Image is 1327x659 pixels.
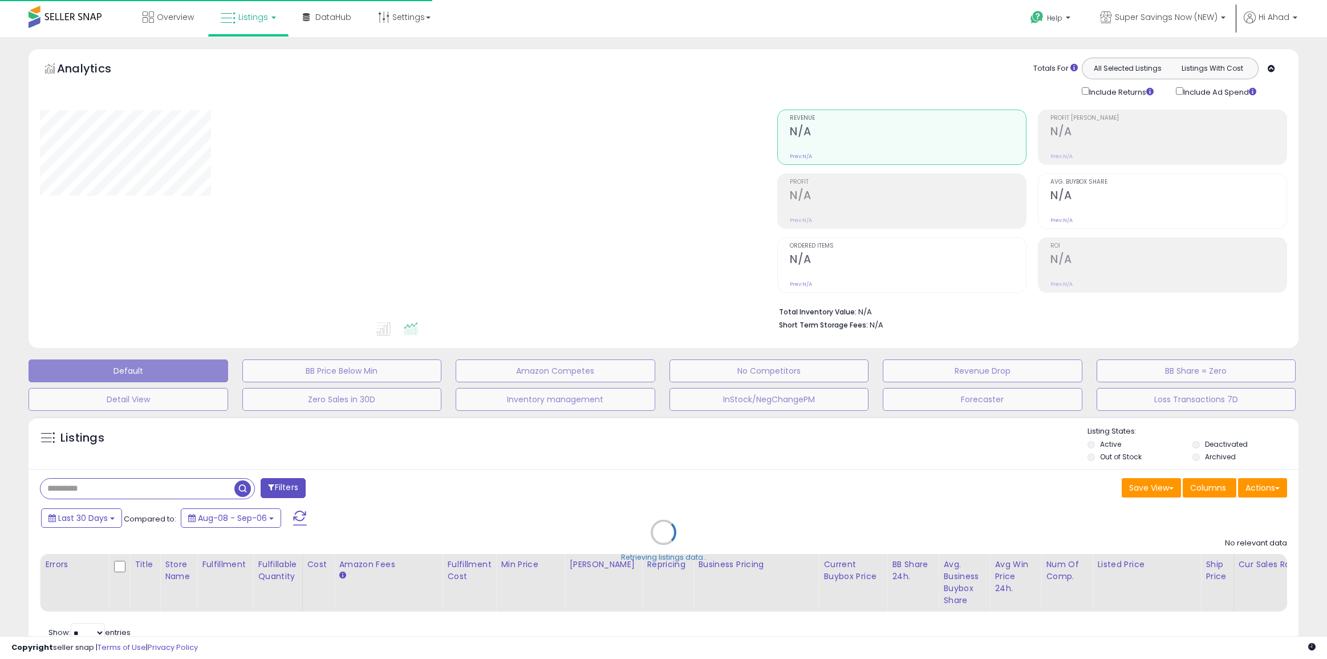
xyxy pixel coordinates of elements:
[790,281,812,288] small: Prev: N/A
[1115,11,1218,23] span: Super Savings Now (NEW)
[242,359,442,382] button: BB Price Below Min
[1050,253,1287,268] h2: N/A
[1050,189,1287,204] h2: N/A
[779,304,1279,318] li: N/A
[1050,281,1073,288] small: Prev: N/A
[870,320,883,330] span: N/A
[883,359,1082,382] button: Revenue Drop
[669,388,869,411] button: InStock/NegChangePM
[779,307,857,317] b: Total Inventory Value:
[1170,61,1255,76] button: Listings With Cost
[157,11,194,23] span: Overview
[242,388,442,411] button: Zero Sales in 30D
[29,359,228,382] button: Default
[11,642,198,653] div: seller snap | |
[1050,243,1287,249] span: ROI
[790,189,1026,204] h2: N/A
[315,11,351,23] span: DataHub
[1167,85,1275,98] div: Include Ad Spend
[1073,85,1167,98] div: Include Returns
[1244,11,1297,37] a: Hi Ahad
[669,359,869,382] button: No Competitors
[1050,153,1073,160] small: Prev: N/A
[790,179,1026,185] span: Profit
[456,388,655,411] button: Inventory management
[790,243,1026,249] span: Ordered Items
[1097,388,1296,411] button: Loss Transactions 7D
[29,388,228,411] button: Detail View
[1050,125,1287,140] h2: N/A
[1030,10,1044,25] i: Get Help
[1021,2,1082,37] a: Help
[1033,63,1078,74] div: Totals For
[1259,11,1289,23] span: Hi Ahad
[883,388,1082,411] button: Forecaster
[238,11,268,23] span: Listings
[1050,115,1287,122] span: Profit [PERSON_NAME]
[1097,359,1296,382] button: BB Share = Zero
[790,125,1026,140] h2: N/A
[790,217,812,224] small: Prev: N/A
[1085,61,1170,76] button: All Selected Listings
[57,60,133,79] h5: Analytics
[790,253,1026,268] h2: N/A
[1050,179,1287,185] span: Avg. Buybox Share
[790,115,1026,122] span: Revenue
[779,320,868,330] b: Short Term Storage Fees:
[1047,13,1062,23] span: Help
[456,359,655,382] button: Amazon Competes
[11,642,53,653] strong: Copyright
[1050,217,1073,224] small: Prev: N/A
[790,153,812,160] small: Prev: N/A
[621,552,707,563] div: Retrieving listings data..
